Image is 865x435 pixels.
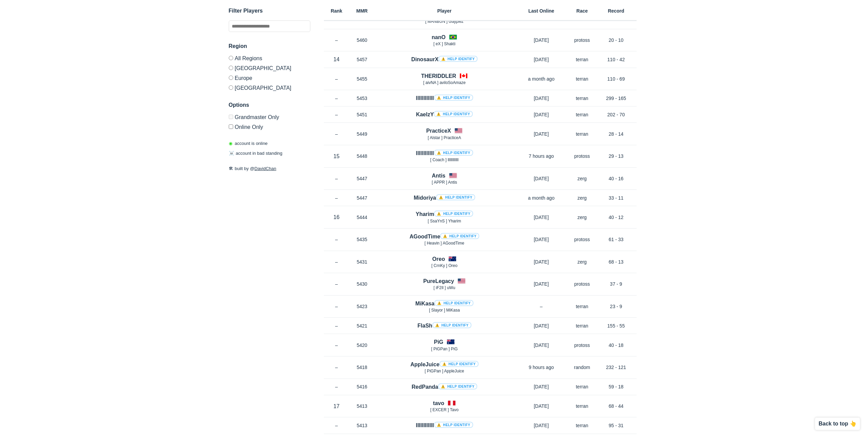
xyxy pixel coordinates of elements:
[569,111,596,118] p: terran
[324,76,349,82] p: –
[229,150,282,157] p: account in bad standing
[229,42,310,50] h3: Region
[229,63,310,73] label: [GEOGRAPHIC_DATA]
[229,165,310,172] p: built by @
[324,342,349,349] p: –
[229,115,310,122] label: Only Show accounts currently in Grandmaster
[438,383,477,389] a: ⚠️ Help identify
[438,56,478,62] a: ⚠️ Help identify
[569,364,596,371] p: random
[431,347,457,351] span: [ PiGPan ] PiG
[324,175,349,182] p: –
[349,195,375,201] p: 5447
[434,211,473,217] a: ⚠️ Help identify
[596,403,637,409] p: 68 - 44
[423,277,454,285] h4: PureLegacy
[569,303,596,310] p: terran
[818,421,857,426] p: Back to top 👆
[415,300,473,307] h4: MiKasa
[349,153,375,160] p: 5448
[430,157,459,162] span: [ Coach ] llllllllllll
[411,55,478,63] h4: DinosaurX
[417,322,471,330] h4: FlaSh
[514,364,569,371] p: 9 hours ago
[349,175,375,182] p: 5447
[596,322,637,329] p: 155 - 55
[434,285,455,290] span: [ iF2Il ] uWu
[514,383,569,390] p: [DATE]
[596,131,637,137] p: 28 - 14
[229,56,233,60] input: All Regions
[429,308,460,313] span: [ Slayor ] MiKasa
[423,80,466,85] span: [ aivNA ] aviloSoAmaze
[410,361,478,368] h4: AppleJuice
[349,383,375,390] p: 5416
[349,95,375,102] p: 5453
[229,115,233,119] input: Grandmaster Only
[434,150,473,156] a: ⚠️ Help identify
[596,175,637,182] p: 40 - 16
[514,37,569,44] p: [DATE]
[569,9,596,13] h6: Race
[569,37,596,44] p: protoss
[324,55,349,63] p: 14
[425,241,464,246] span: [ Heavin ] AGoodTime
[324,37,349,44] p: –
[410,233,479,240] h4: AGoodTime
[229,7,310,15] h3: Filter Players
[324,364,349,371] p: –
[425,369,464,373] span: [ PiGPan ] AppleJuice
[349,9,375,13] h6: MMR
[514,56,569,63] p: [DATE]
[416,421,473,429] h4: IIIIIIIIIIII
[324,152,349,160] p: 15
[229,166,233,171] span: 🛠
[514,422,569,429] p: [DATE]
[324,322,349,329] p: –
[432,172,446,180] h4: Antis
[514,342,569,349] p: [DATE]
[569,95,596,102] p: terran
[596,153,637,160] p: 29 - 13
[432,180,457,185] span: [ APPR ] Antis
[229,66,233,70] input: [GEOGRAPHIC_DATA]
[431,263,457,268] span: [ CrnKy ] Oreo
[514,175,569,182] p: [DATE]
[349,258,375,265] p: 5431
[569,281,596,287] p: protoss
[433,41,455,46] span: [ eX ] Shakti
[569,131,596,137] p: terran
[229,76,233,80] input: Europe
[324,111,349,118] p: –
[229,83,310,91] label: [GEOGRAPHIC_DATA]
[255,166,276,171] a: DavidChan
[324,236,349,243] p: –
[324,213,349,221] p: 16
[324,402,349,410] p: 17
[324,195,349,201] p: –
[416,94,473,102] h4: lllIlllIllIl
[324,303,349,310] p: –
[349,37,375,44] p: 5460
[434,111,473,117] a: ⚠️ Help identify
[569,56,596,63] p: terran
[596,76,637,82] p: 110 - 69
[324,258,349,265] p: –
[324,281,349,287] p: –
[596,195,637,201] p: 33 - 11
[324,131,349,137] p: –
[349,342,375,349] p: 5420
[569,422,596,429] p: terran
[414,194,475,202] h4: Midoriya
[229,122,310,130] label: Only show accounts currently laddering
[349,214,375,221] p: 5444
[229,151,234,156] span: ☠️
[569,214,596,221] p: zerg
[439,361,479,367] a: ⚠️ Help identify
[229,85,233,90] input: [GEOGRAPHIC_DATA]
[514,76,569,82] p: a month ago
[324,422,349,429] p: –
[569,175,596,182] p: zerg
[229,141,232,146] span: ◉
[569,383,596,390] p: terran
